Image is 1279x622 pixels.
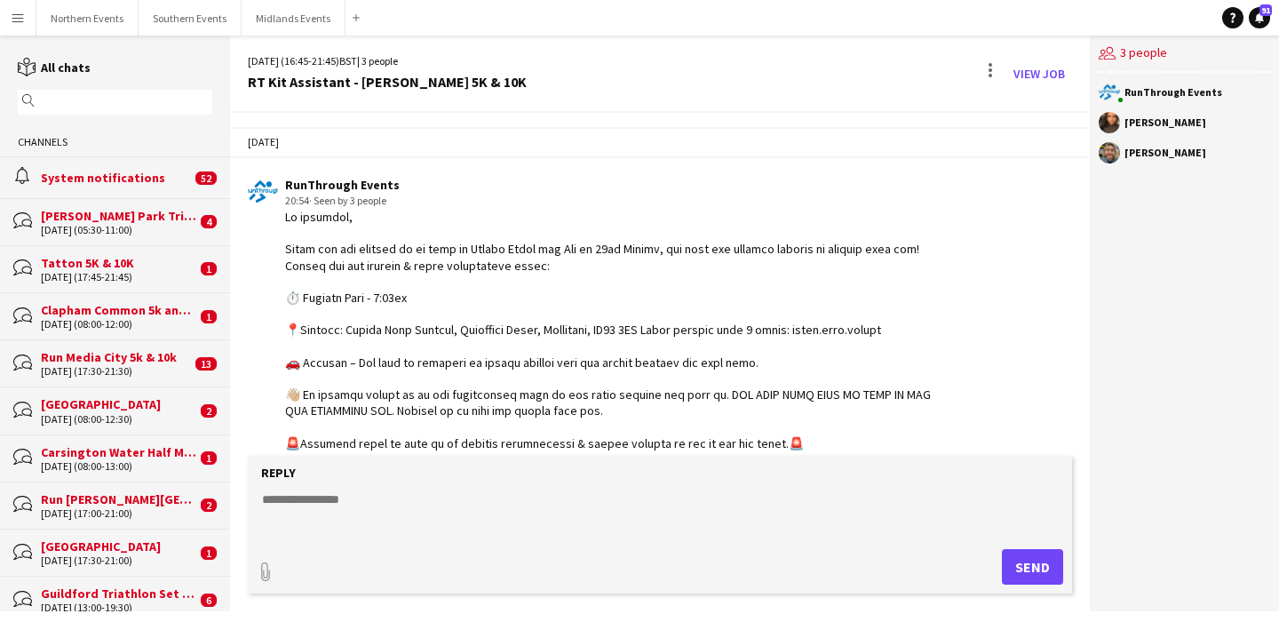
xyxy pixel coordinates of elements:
[201,310,217,323] span: 1
[1249,7,1270,28] a: 91
[41,586,196,602] div: Guildford Triathlon Set Up
[1006,60,1072,88] a: View Job
[41,507,196,520] div: [DATE] (17:00-21:00)
[41,460,196,473] div: [DATE] (08:00-13:00)
[201,215,217,228] span: 4
[201,262,217,275] span: 1
[41,554,196,567] div: [DATE] (17:30-21:00)
[285,177,936,193] div: RunThrough Events
[309,194,386,207] span: · Seen by 3 people
[1124,117,1206,128] div: [PERSON_NAME]
[41,318,196,331] div: [DATE] (08:00-12:00)
[41,271,196,283] div: [DATE] (17:45-21:45)
[41,602,196,614] div: [DATE] (13:00-19:30)
[201,451,217,465] span: 1
[201,498,217,512] span: 2
[41,302,196,318] div: Clapham Common 5k and 10k
[41,255,196,271] div: Tatton 5K & 10K
[18,60,91,76] a: All chats
[1099,36,1270,73] div: 3 people
[41,349,191,365] div: Run Media City 5k & 10k
[41,538,196,554] div: [GEOGRAPHIC_DATA]
[41,224,196,236] div: [DATE] (05:30-11:00)
[41,444,196,460] div: Carsington Water Half Marathon & 10km
[201,594,217,607] span: 6
[1259,4,1272,16] span: 91
[41,413,196,426] div: [DATE] (08:00-12:30)
[195,357,217,371] span: 13
[201,404,217,418] span: 2
[230,127,1090,157] div: [DATE]
[248,53,527,69] div: [DATE] (16:45-21:45) | 3 people
[41,208,196,224] div: [PERSON_NAME] Park Triathlon
[41,491,196,507] div: Run [PERSON_NAME][GEOGRAPHIC_DATA]
[1124,148,1206,158] div: [PERSON_NAME]
[139,1,242,36] button: Southern Events
[201,546,217,560] span: 1
[41,365,191,378] div: [DATE] (17:30-21:30)
[285,193,936,209] div: 20:54
[1124,87,1222,98] div: RunThrough Events
[195,171,217,185] span: 52
[41,396,196,412] div: [GEOGRAPHIC_DATA]
[261,465,296,481] label: Reply
[36,1,139,36] button: Northern Events
[339,54,357,68] span: BST
[1002,549,1063,585] button: Send
[248,74,527,90] div: RT Kit Assistant - [PERSON_NAME] 5K & 10K
[41,170,191,186] div: System notifications
[242,1,346,36] button: Midlands Events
